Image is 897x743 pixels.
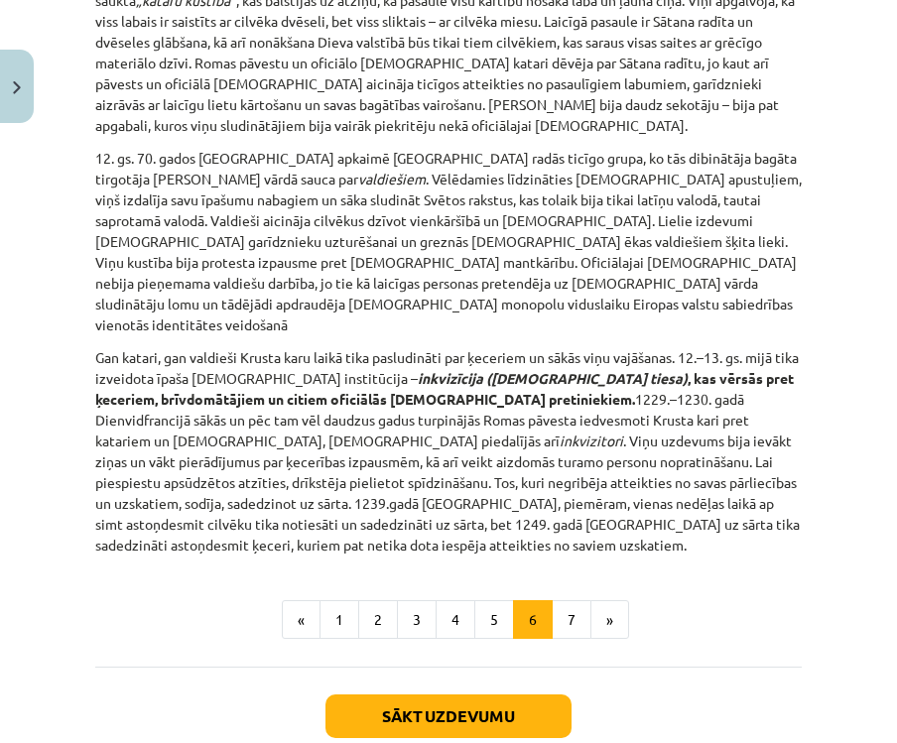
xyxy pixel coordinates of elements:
button: Sākt uzdevumu [325,694,572,738]
i: inkvizīcija ([DEMOGRAPHIC_DATA] tiesa) [418,369,688,387]
button: 4 [436,600,475,640]
b: , kas vērsās pret ķeceriem, brīvdomātājiem un citiem oficiālās [DEMOGRAPHIC_DATA] pretiniekiem. [95,369,794,408]
p: Gan katari, gan valdieši Krusta karu laikā tika pasludināti par ķeceriem un sākās viņu vajāšanas.... [95,347,802,556]
button: 3 [397,600,437,640]
i: valdiešiem [358,170,426,187]
button: 2 [358,600,398,640]
button: » [590,600,629,640]
button: 6 [513,600,553,640]
img: icon-close-lesson-0947bae3869378f0d4975bcd49f059093ad1ed9edebbc8119c70593378902aed.svg [13,81,21,94]
button: « [282,600,320,640]
p: 12. gs. 70. gados [GEOGRAPHIC_DATA] apkaimē [GEOGRAPHIC_DATA] radās ticīgo grupa, ko tās dibinātā... [95,148,802,335]
button: 7 [552,600,591,640]
i: inkvizitori [560,432,623,449]
button: 1 [320,600,359,640]
button: 5 [474,600,514,640]
nav: Page navigation example [95,600,802,640]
